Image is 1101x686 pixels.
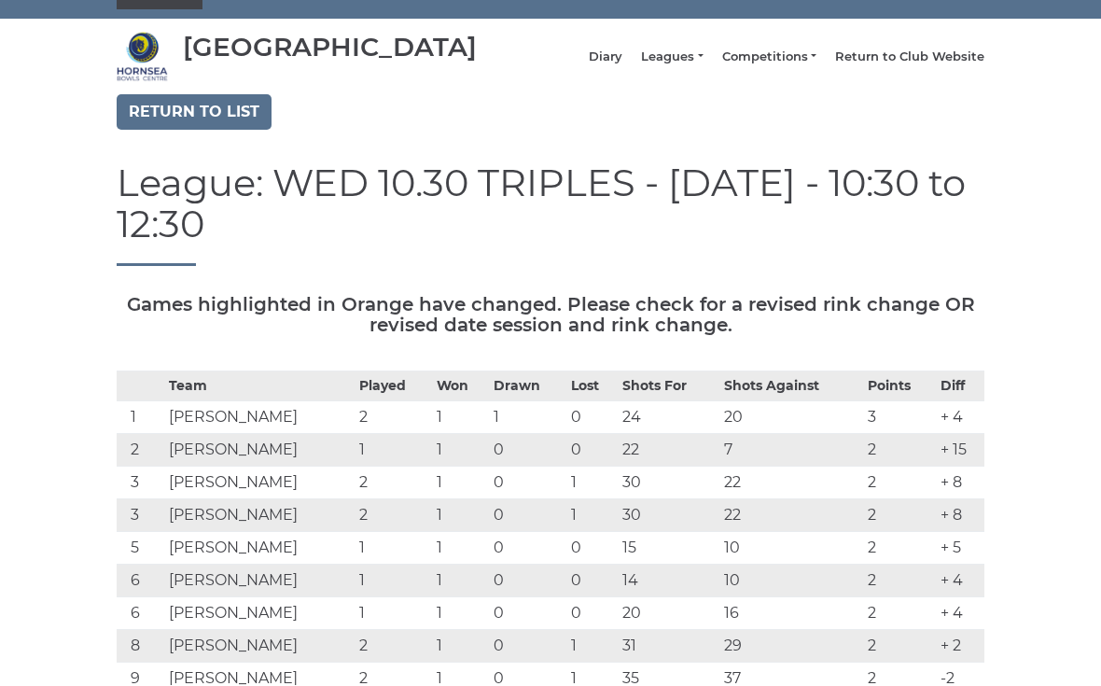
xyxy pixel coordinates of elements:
td: 3 [117,500,164,533]
td: 2 [355,631,432,664]
td: 30 [618,468,719,500]
td: 3 [117,468,164,500]
td: 2 [863,435,935,468]
td: 14 [618,566,719,598]
td: 2 [863,631,935,664]
td: 22 [719,468,864,500]
td: [PERSON_NAME] [164,566,355,598]
td: 24 [618,402,719,435]
td: 2 [355,500,432,533]
th: Played [355,372,432,402]
th: Lost [566,372,618,402]
td: 30 [618,500,719,533]
td: 2 [863,468,935,500]
td: 10 [719,533,864,566]
td: 2 [863,566,935,598]
td: 8 [117,631,164,664]
h5: Games highlighted in Orange have changed. Please check for a revised rink change OR revised date ... [117,295,984,336]
td: [PERSON_NAME] [164,631,355,664]
td: 1 [355,533,432,566]
th: Shots For [618,372,719,402]
td: 0 [489,500,566,533]
td: 1 [432,533,489,566]
td: 0 [489,598,566,631]
img: Hornsea Bowls Centre [117,32,168,83]
a: Leagues [641,49,703,66]
td: 1 [566,500,618,533]
td: 1 [432,435,489,468]
td: 0 [566,435,618,468]
td: + 15 [936,435,985,468]
td: [PERSON_NAME] [164,500,355,533]
td: 1 [432,500,489,533]
td: + 5 [936,533,985,566]
td: 1 [432,402,489,435]
td: 22 [719,500,864,533]
td: + 8 [936,500,985,533]
th: Diff [936,372,985,402]
td: 16 [719,598,864,631]
th: Drawn [489,372,566,402]
td: 2 [355,468,432,500]
td: 29 [719,631,864,664]
td: 2 [863,533,935,566]
td: 6 [117,566,164,598]
td: 3 [863,402,935,435]
td: 0 [489,435,566,468]
a: Diary [589,49,622,66]
td: 1 [355,435,432,468]
td: 2 [863,598,935,631]
td: 0 [489,631,566,664]
td: 0 [489,566,566,598]
td: 1 [432,598,489,631]
td: 0 [566,598,618,631]
td: [PERSON_NAME] [164,435,355,468]
td: + 4 [936,598,985,631]
td: + 4 [936,402,985,435]
td: 10 [719,566,864,598]
td: 0 [489,533,566,566]
td: 31 [618,631,719,664]
td: 15 [618,533,719,566]
td: 1 [566,631,618,664]
td: 1 [489,402,566,435]
td: [PERSON_NAME] [164,402,355,435]
th: Shots Against [719,372,864,402]
td: 0 [489,468,566,500]
td: 1 [117,402,164,435]
td: 2 [863,500,935,533]
td: 20 [719,402,864,435]
div: [GEOGRAPHIC_DATA] [183,34,477,63]
td: + 8 [936,468,985,500]
td: 1 [432,468,489,500]
th: Won [432,372,489,402]
td: 20 [618,598,719,631]
td: [PERSON_NAME] [164,533,355,566]
td: 6 [117,598,164,631]
td: + 4 [936,566,985,598]
td: 1 [355,566,432,598]
td: 5 [117,533,164,566]
td: [PERSON_NAME] [164,468,355,500]
td: 1 [566,468,618,500]
td: 22 [618,435,719,468]
td: 1 [432,631,489,664]
td: + 2 [936,631,985,664]
th: Team [164,372,355,402]
th: Points [863,372,935,402]
td: 1 [355,598,432,631]
a: Competitions [722,49,816,66]
td: 0 [566,402,618,435]
a: Return to list [117,95,272,131]
td: 2 [117,435,164,468]
td: 0 [566,533,618,566]
td: 2 [355,402,432,435]
td: 0 [566,566,618,598]
td: 1 [432,566,489,598]
td: [PERSON_NAME] [164,598,355,631]
a: Return to Club Website [835,49,984,66]
h1: League: WED 10.30 TRIPLES - [DATE] - 10:30 to 12:30 [117,163,984,267]
td: 7 [719,435,864,468]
